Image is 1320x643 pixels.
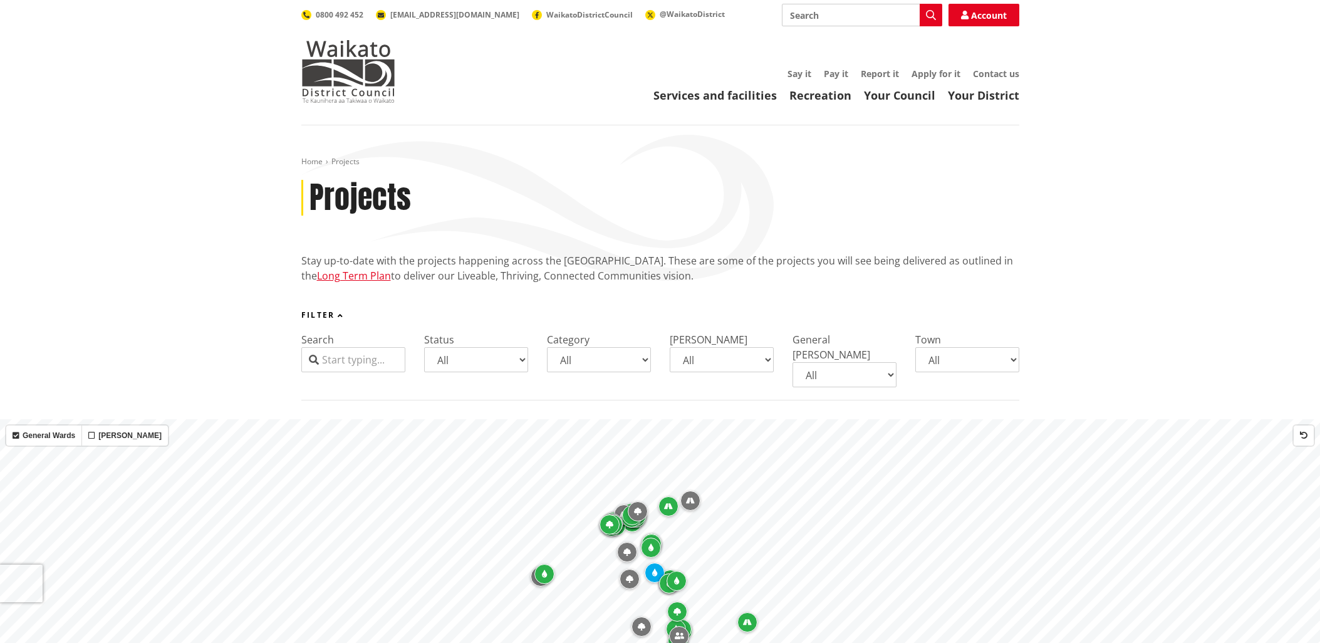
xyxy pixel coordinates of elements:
[973,68,1019,80] a: Contact us
[621,508,642,528] div: Map marker
[666,619,686,639] div: Map marker
[642,534,662,554] div: Map marker
[667,602,687,622] div: Map marker
[787,68,811,80] a: Say it
[737,612,757,632] div: Map marker
[948,4,1019,26] a: Account
[301,40,395,103] img: Waikato District Council - Te Kaunihera aa Takiwaa o Waikato
[534,564,554,584] div: Map marker
[660,570,680,590] div: Map marker
[301,347,405,372] input: Start typing...
[861,68,899,80] a: Report it
[658,496,678,516] div: Map marker
[645,9,725,19] a: @WaikatoDistrict
[301,311,345,320] button: Filter
[390,9,519,20] span: [EMAIL_ADDRESS][DOMAIN_NAME]
[1294,426,1314,446] button: Reset
[603,512,623,532] div: Map marker
[659,573,679,593] div: Map marker
[532,9,633,20] a: WaikatoDistrictCouncil
[620,569,640,589] div: Map marker
[309,180,411,216] h1: Projects
[915,333,941,347] label: Town
[547,333,590,347] label: Category
[424,333,454,347] label: Status
[948,88,1019,103] a: Your District
[667,571,687,591] div: Map marker
[6,426,81,446] label: General Wards
[81,426,168,446] label: [PERSON_NAME]
[531,567,551,587] div: Map marker
[660,9,725,19] span: @WaikatoDistrict
[301,333,334,347] label: Search
[912,68,960,80] a: Apply for it
[653,88,777,103] a: Services and facilities
[621,503,642,523] div: Map marker
[301,253,1019,283] p: Stay up-to-date with the projects happening across the [GEOGRAPHIC_DATA]. These are some of the p...
[376,9,519,20] a: [EMAIL_ADDRESS][DOMAIN_NAME]
[331,156,360,167] span: Projects
[600,515,620,535] div: Map marker
[614,504,634,525] div: Map marker
[603,513,623,533] div: Map marker
[631,617,652,637] div: Map marker
[793,333,870,362] label: General [PERSON_NAME]
[789,88,851,103] a: Recreation
[864,88,935,103] a: Your Council
[824,68,848,80] a: Pay it
[617,542,637,562] div: Map marker
[628,501,648,521] div: Map marker
[622,505,642,525] div: Map marker
[301,157,1019,167] nav: breadcrumb
[546,9,633,20] span: WaikatoDistrictCouncil
[670,333,747,347] label: [PERSON_NAME]
[301,156,323,167] a: Home
[782,4,942,26] input: Search input
[316,9,363,20] span: 0800 492 452
[317,269,391,283] a: Long Term Plan
[301,9,363,20] a: 0800 492 452
[645,563,665,583] div: Map marker
[641,538,661,558] div: Map marker
[680,491,700,511] div: Map marker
